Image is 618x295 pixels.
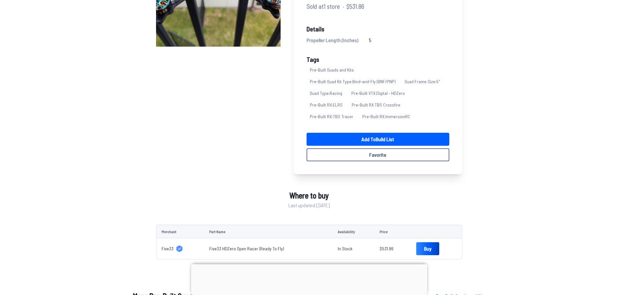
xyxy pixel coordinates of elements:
span: Pre-Built RX : TBS Tracer [307,113,357,120]
span: Quad Type : Racing [307,90,345,96]
a: Five33 HDZero Open Racer (Ready To Fly) [209,246,284,251]
a: Quad Frame Size:5" [401,76,446,87]
iframe: Advertisement [191,264,427,293]
span: Quad Frame Size : 5" [401,78,443,85]
span: Pre-Built RX : TBS Crossfire [348,102,404,108]
a: Pre-Built RX:TBS Tracer [307,111,359,122]
a: Buy [416,242,439,255]
td: Part Name [204,225,333,238]
a: Pre-Built RX:ELRS [307,99,348,111]
span: 5 [369,36,371,44]
span: Pre-Built RX : ELRS [307,102,346,108]
span: Pre-Built Quads and Kits [307,67,357,73]
span: Pre-Built VTX : Digital - HDZero [348,90,408,96]
a: Pre-Built Quads and Kits [307,64,360,76]
span: · [343,1,344,11]
td: Availability [333,225,374,238]
a: Quad Type:Racing [307,87,348,99]
span: Last updated: [DATE] [288,201,330,209]
a: Five33 [162,245,199,252]
a: Pre-Built RX:ImmersionRC [359,111,416,122]
td: Price [374,225,411,238]
span: Pre-Built RX : ImmersionRC [359,113,414,120]
td: In Stock [333,238,374,259]
a: Add toBuild List [307,133,449,146]
td: Merchant [156,225,204,238]
span: Propeller Length (Inches) [307,36,358,44]
button: Favorite [307,148,449,161]
a: Pre-Built Quad Kit Type:Bind-and-Fly (BNF/PNP) [307,76,401,87]
a: Pre-Built RX:TBS Crossfire [348,99,406,111]
span: Pre-Built Quad Kit Type : Bind-and-Fly (BNF/PNP) [307,78,399,85]
span: Tags [307,55,319,63]
span: Sold at 1 store [307,1,340,11]
a: Pre-Built VTX:Digital - HDZero [348,87,411,99]
span: $531.86 [346,1,364,11]
span: Where to buy [289,190,329,201]
span: Details [307,24,449,34]
td: $531.86 [374,238,411,259]
span: Five33 [162,245,174,252]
